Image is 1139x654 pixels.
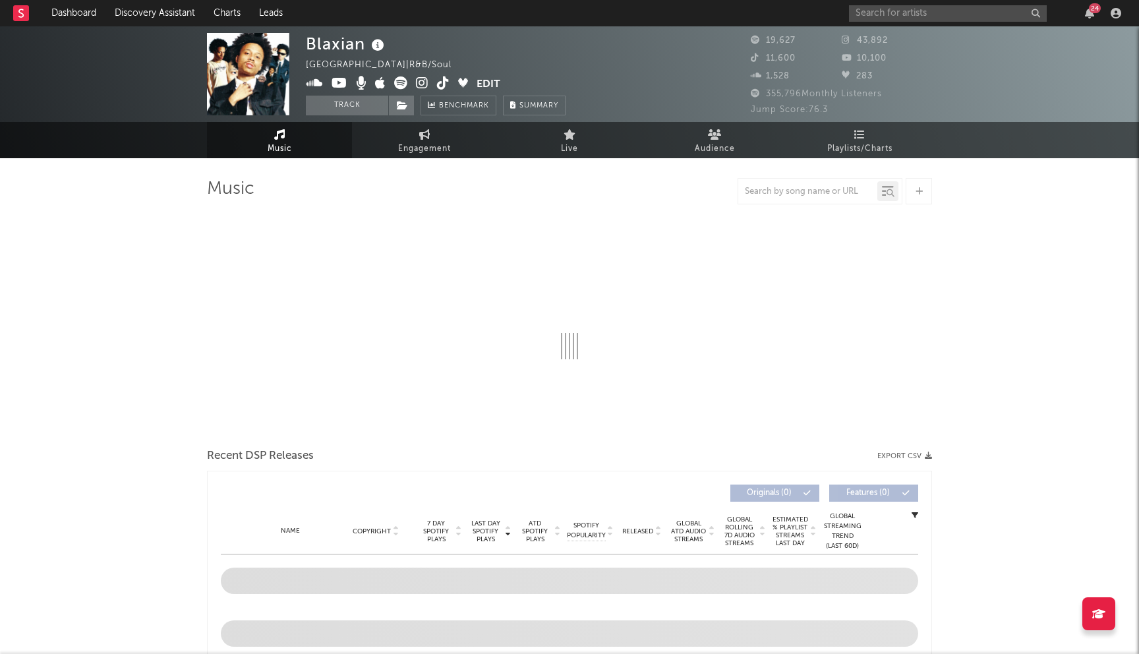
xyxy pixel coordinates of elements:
[829,485,918,502] button: Features(0)
[751,105,828,114] span: Jump Score: 76.3
[827,141,892,157] span: Playlists/Charts
[419,520,453,543] span: 7 Day Spotify Plays
[842,72,873,80] span: 283
[751,36,796,45] span: 19,627
[398,141,451,157] span: Engagement
[751,90,882,98] span: 355,796 Monthly Listeners
[352,122,497,158] a: Engagement
[517,520,552,543] span: ATD Spotify Plays
[1089,3,1101,13] div: 24
[207,122,352,158] a: Music
[439,98,489,114] span: Benchmark
[207,448,314,464] span: Recent DSP Releases
[503,96,566,115] button: Summary
[622,527,653,535] span: Released
[468,520,503,543] span: Last Day Spotify Plays
[751,72,790,80] span: 1,528
[497,122,642,158] a: Live
[842,36,888,45] span: 43,892
[751,54,796,63] span: 11,600
[670,520,707,543] span: Global ATD Audio Streams
[849,5,1047,22] input: Search for artists
[421,96,496,115] a: Benchmark
[877,452,932,460] button: Export CSV
[306,96,388,115] button: Track
[268,141,292,157] span: Music
[823,512,862,551] div: Global Streaming Trend (Last 60D)
[772,516,808,547] span: Estimated % Playlist Streams Last Day
[519,102,558,109] span: Summary
[567,521,606,541] span: Spotify Popularity
[306,57,467,73] div: [GEOGRAPHIC_DATA] | R&B/Soul
[721,516,757,547] span: Global Rolling 7D Audio Streams
[738,187,877,197] input: Search by song name or URL
[730,485,819,502] button: Originals(0)
[642,122,787,158] a: Audience
[787,122,932,158] a: Playlists/Charts
[739,489,800,497] span: Originals ( 0 )
[247,526,334,536] div: Name
[1085,8,1094,18] button: 24
[842,54,887,63] span: 10,100
[477,76,500,93] button: Edit
[353,527,391,535] span: Copyright
[561,141,578,157] span: Live
[306,33,388,55] div: Blaxian
[695,141,735,157] span: Audience
[838,489,898,497] span: Features ( 0 )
